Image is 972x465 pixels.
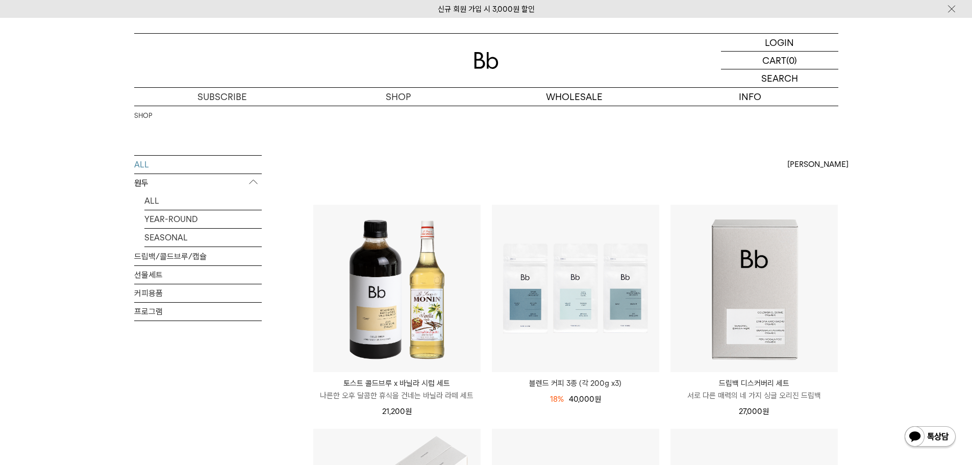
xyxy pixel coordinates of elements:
[761,69,798,87] p: SEARCH
[739,407,769,416] span: 27,000
[144,210,262,228] a: YEAR-ROUND
[134,156,262,174] a: ALL
[762,52,786,69] p: CART
[569,395,601,404] span: 40,000
[474,52,499,69] img: 로고
[662,88,838,106] p: INFO
[550,393,564,405] div: 18%
[313,205,481,372] img: 토스트 콜드브루 x 바닐라 시럽 세트
[762,407,769,416] span: 원
[594,395,601,404] span: 원
[313,377,481,389] p: 토스트 콜드브루 x 바닐라 시럽 세트
[134,284,262,302] a: 커피용품
[438,5,535,14] a: 신규 회원 가입 시 3,000원 할인
[134,303,262,321] a: 프로그램
[310,88,486,106] a: SHOP
[144,192,262,210] a: ALL
[313,389,481,402] p: 나른한 오후 달콤한 휴식을 건네는 바닐라 라떼 세트
[670,377,838,402] a: 드립백 디스커버리 세트 서로 다른 매력의 네 가지 싱글 오리진 드립백
[134,248,262,265] a: 드립백/콜드브루/캡슐
[670,205,838,372] img: 드립백 디스커버리 세트
[134,174,262,192] p: 원두
[134,111,152,121] a: SHOP
[765,34,794,51] p: LOGIN
[670,377,838,389] p: 드립백 디스커버리 세트
[486,88,662,106] p: WHOLESALE
[382,407,412,416] span: 21,200
[670,389,838,402] p: 서로 다른 매력의 네 가지 싱글 오리진 드립백
[492,205,659,372] img: 블렌드 커피 3종 (각 200g x3)
[492,377,659,389] a: 블렌드 커피 3종 (각 200g x3)
[405,407,412,416] span: 원
[313,377,481,402] a: 토스트 콜드브루 x 바닐라 시럽 세트 나른한 오후 달콤한 휴식을 건네는 바닐라 라떼 세트
[721,52,838,69] a: CART (0)
[786,52,797,69] p: (0)
[134,88,310,106] a: SUBSCRIBE
[144,229,262,247] a: SEASONAL
[134,266,262,284] a: 선물세트
[787,158,849,170] span: [PERSON_NAME]
[721,34,838,52] a: LOGIN
[904,425,957,450] img: 카카오톡 채널 1:1 채팅 버튼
